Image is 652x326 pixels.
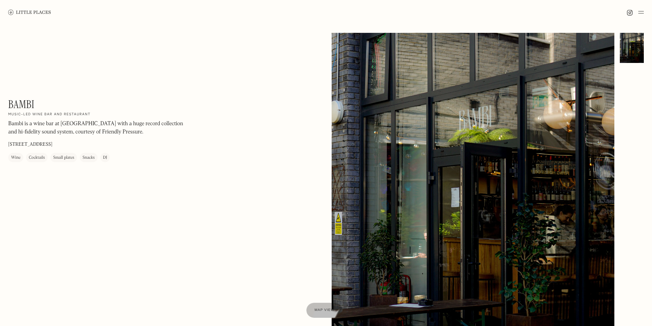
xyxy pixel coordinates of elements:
p: Bambi is a wine bar at [GEOGRAPHIC_DATA] with a huge record collection and hi-fidelity sound syst... [8,120,193,136]
div: Small plates [53,154,74,161]
div: DJ [103,154,107,161]
a: Map view [306,303,343,318]
span: Map view [315,308,334,312]
h2: Music-led wine bar and restaurant [8,112,91,117]
div: Snacks [82,154,95,161]
div: Wine [11,154,21,161]
div: Cocktails [29,154,45,161]
h1: Bambi [8,98,34,111]
p: [STREET_ADDRESS] [8,141,52,148]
